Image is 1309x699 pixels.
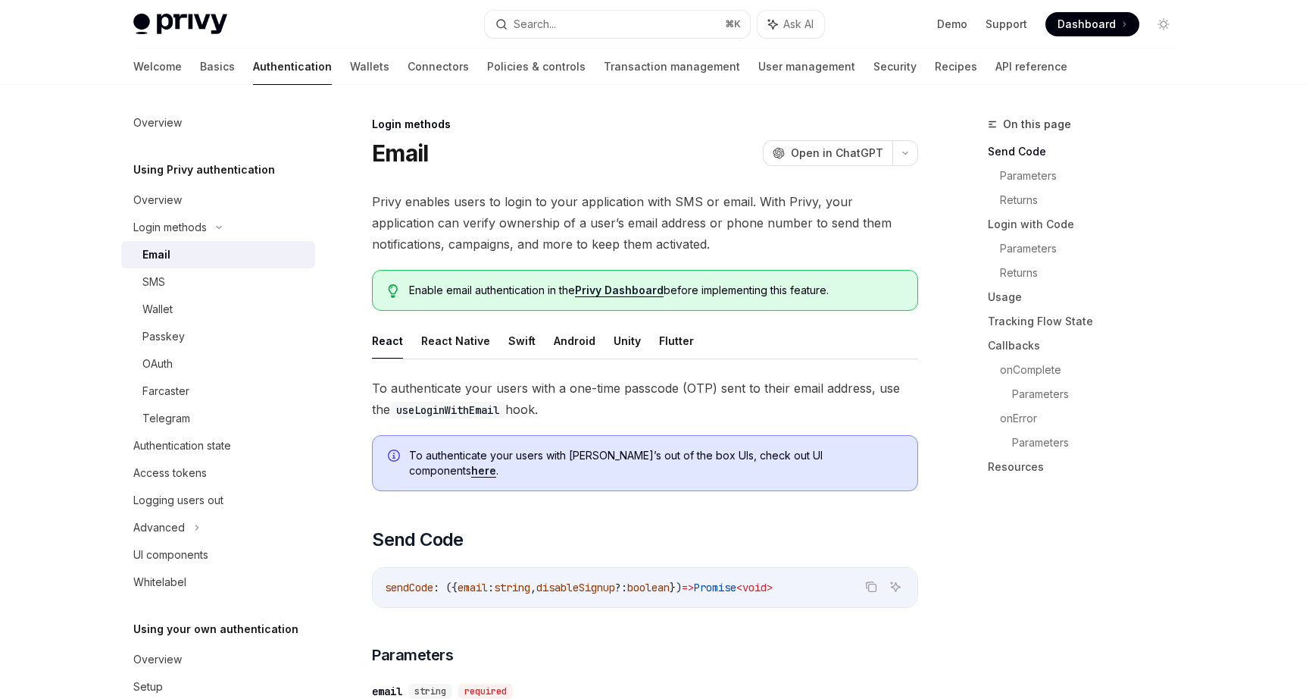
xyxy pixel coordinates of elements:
a: Parameters [1000,237,1188,261]
span: To authenticate your users with [PERSON_NAME]’s out of the box UIs, check out UI components . [409,448,902,478]
button: Android [554,323,595,359]
div: Passkey [142,328,185,346]
span: Enable email authentication in the before implementing this feature. [409,283,902,298]
span: ⌘ K [725,18,741,30]
a: Privy Dashboard [575,284,664,297]
span: : ({ [433,581,458,594]
span: Promise [694,581,736,594]
div: Overview [133,114,182,132]
div: Whitelabel [133,573,186,591]
span: Send Code [372,528,464,552]
div: Overview [133,650,182,669]
a: Login with Code [988,212,1188,237]
div: SMS [142,273,165,291]
svg: Tip [388,284,398,298]
span: string [494,581,530,594]
a: Recipes [935,49,977,85]
button: Toggle dark mode [1151,12,1176,36]
a: SMS [121,268,315,296]
img: light logo [133,14,227,35]
span: Parameters [372,644,453,666]
a: Returns [1000,261,1188,285]
a: Welcome [133,49,182,85]
span: > [767,581,773,594]
span: => [682,581,694,594]
span: , [530,581,536,594]
span: Open in ChatGPT [791,146,883,161]
a: Wallet [121,296,315,323]
span: sendCode [385,581,433,594]
a: Parameters [1000,164,1188,188]
code: useLoginWithEmail [390,402,505,418]
button: Open in ChatGPT [763,140,892,166]
button: React [372,323,403,359]
a: Email [121,241,315,268]
a: Callbacks [988,334,1188,358]
div: Login methods [372,117,918,132]
a: Connectors [408,49,469,85]
span: boolean [627,581,670,594]
a: Basics [200,49,235,85]
div: Search... [514,15,556,33]
div: Authentication state [133,437,231,455]
a: Security [873,49,917,85]
a: Parameters [1012,382,1188,406]
div: Logging users out [133,491,223,509]
a: Overview [121,109,315,136]
a: Dashboard [1045,12,1139,36]
div: Wallet [142,300,173,318]
div: Farcaster [142,382,189,400]
a: Returns [1000,188,1188,212]
a: onError [1000,406,1188,431]
span: }) [670,581,682,594]
a: Overview [121,646,315,673]
a: Passkey [121,323,315,350]
a: Support [986,17,1027,32]
span: To authenticate your users with a one-time passcode (OTP) sent to their email address, use the hook. [372,378,918,420]
div: Login methods [133,218,207,237]
h5: Using Privy authentication [133,161,275,179]
span: email [458,581,488,594]
svg: Info [388,450,403,465]
a: Telegram [121,405,315,432]
div: Email [142,246,170,264]
a: Authentication state [121,432,315,459]
h5: Using your own authentication [133,620,298,638]
a: API reference [995,49,1067,85]
a: Transaction management [604,49,740,85]
button: Ask AI [886,577,905,597]
a: Whitelabel [121,569,315,596]
div: Setup [133,678,163,696]
button: Copy the contents from the code block [861,577,881,597]
h1: Email [372,139,428,167]
span: disableSignup [536,581,615,594]
span: : [488,581,494,594]
a: Tracking Flow State [988,309,1188,334]
div: Access tokens [133,464,207,482]
div: OAuth [142,355,173,373]
div: required [458,684,513,699]
div: Overview [133,191,182,209]
a: UI components [121,541,315,569]
div: UI components [133,546,208,564]
button: React Native [421,323,490,359]
a: Wallets [350,49,389,85]
span: void [742,581,767,594]
a: here [471,464,496,478]
button: Flutter [659,323,694,359]
a: Farcaster [121,378,315,405]
span: Dashboard [1058,17,1116,32]
button: Ask AI [758,11,824,38]
span: ?: [615,581,627,594]
a: Demo [937,17,967,32]
span: < [736,581,742,594]
a: Policies & controls [487,49,586,85]
a: Resources [988,455,1188,479]
a: Send Code [988,139,1188,164]
button: Unity [614,323,641,359]
a: Access tokens [121,459,315,487]
span: Privy enables users to login to your application with SMS or email. With Privy, your application ... [372,191,918,255]
a: onComplete [1000,358,1188,382]
a: Overview [121,187,315,214]
a: OAuth [121,350,315,378]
